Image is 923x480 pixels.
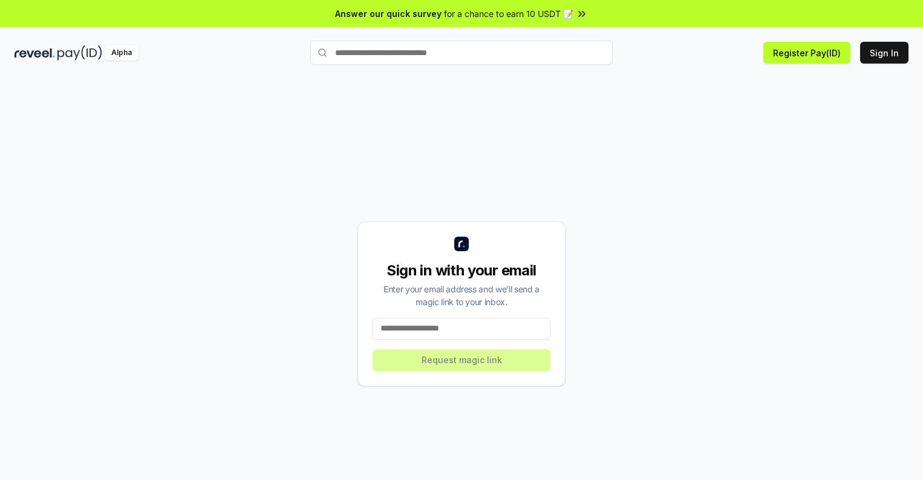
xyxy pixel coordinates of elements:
div: Alpha [105,45,139,61]
div: Sign in with your email [373,261,550,280]
img: reveel_dark [15,45,55,61]
div: Enter your email address and we’ll send a magic link to your inbox. [373,283,550,308]
img: logo_small [454,237,469,251]
button: Register Pay(ID) [763,42,850,64]
span: Answer our quick survey [335,7,442,20]
span: for a chance to earn 10 USDT 📝 [444,7,573,20]
button: Sign In [860,42,908,64]
img: pay_id [57,45,102,61]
